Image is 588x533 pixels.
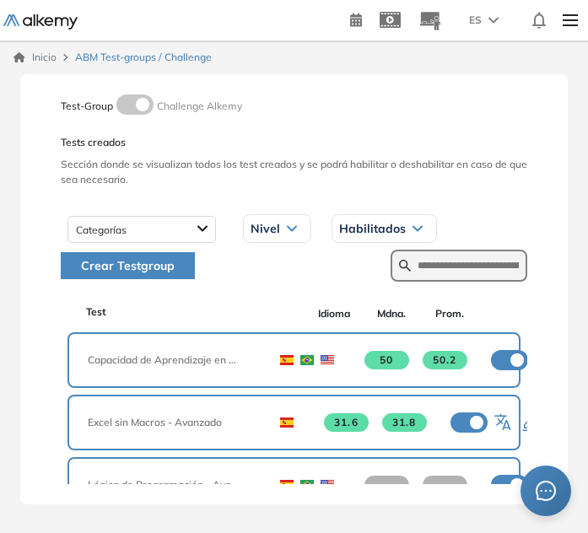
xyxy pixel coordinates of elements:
img: arrow [488,17,499,24]
span: Mdna. [363,306,421,321]
span: Sección donde se visualizan todos los test creados y se podrá habilitar o deshabilitar en caso de... [61,157,527,187]
img: ESP [280,480,294,490]
span: Idioma [305,306,363,321]
span: Prom. [421,306,479,321]
img: USA [321,480,334,490]
span: Lógica de Programación - Avanzado [88,477,256,493]
button: Crear Testgroup [61,252,195,279]
span: Capacidad de Aprendizaje en Adultos [88,353,256,368]
span: 31.6 [324,413,369,432]
span: 31.8 [382,413,427,432]
span: 50 [364,351,409,369]
span: - [423,476,467,494]
span: Test [86,304,106,320]
span: Challenge Alkemy [157,100,242,112]
a: Inicio [13,50,57,65]
span: - [364,476,409,494]
img: Menu [556,3,585,37]
img: Logo [3,14,78,30]
span: ES [469,13,482,28]
span: Test-Group [61,100,113,112]
img: ESP [280,355,294,365]
img: ESP [280,417,294,428]
span: Nivel [251,222,280,235]
span: Habilitados [339,222,406,235]
span: message [536,481,556,501]
span: Crear Testgroup [81,256,175,275]
span: Tests creados [61,135,527,150]
img: BRA [300,355,314,365]
span: Excel sin Macros - Avanzado [88,415,256,430]
img: USA [321,355,334,365]
span: 50.2 [423,351,467,369]
span: ABM Test-groups / Challenge [75,50,212,65]
img: BRA [300,480,314,490]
